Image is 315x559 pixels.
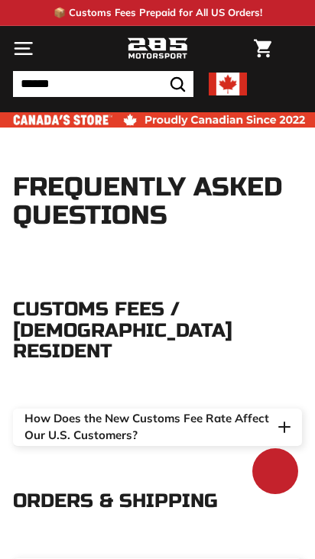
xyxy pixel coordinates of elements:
[13,173,302,231] h1: Frequently Asked Questions
[13,491,302,512] p: Orders & shipping
[127,36,188,62] img: Logo_285_Motorsport_areodynamics_components
[54,5,262,21] p: 📦 Customs Fees Prepaid for All US Orders!
[246,27,279,70] a: Cart
[248,448,303,498] inbox-online-store-chat: Shopify online store chat
[13,299,302,363] p: CUSTOMS FEES / [DEMOGRAPHIC_DATA] RESIDENT
[13,409,302,447] button: How Does the New Customs Fee Rate Affect Our U.S. Customers? Toggle FAQ collapsible tab
[278,422,291,433] img: Toggle FAQ collapsible tab
[13,71,193,97] input: Search
[24,411,269,443] span: How Does the New Customs Fee Rate Affect Our U.S. Customers?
